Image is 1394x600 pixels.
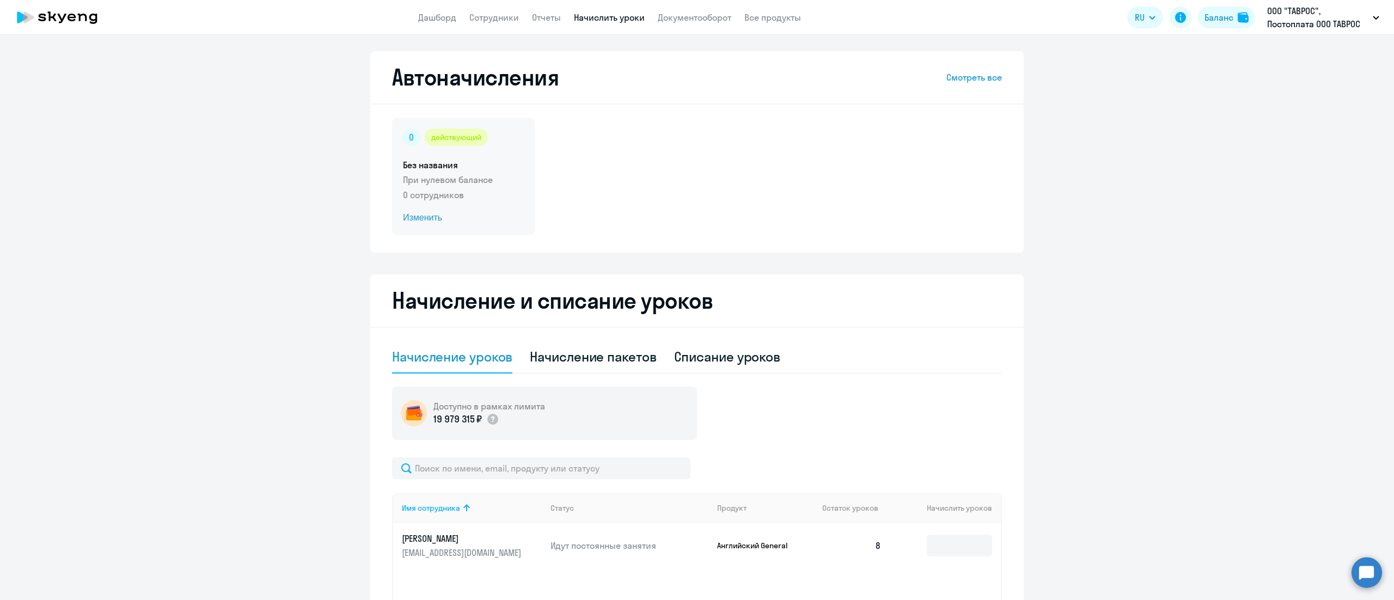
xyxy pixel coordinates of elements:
a: Дашборд [418,12,456,23]
div: Имя сотрудника [402,503,542,513]
span: Остаток уроков [822,503,878,513]
a: Сотрудники [469,12,519,23]
a: Все продукты [744,12,801,23]
input: Поиск по имени, email, продукту или статусу [392,457,690,479]
div: Продукт [717,503,814,513]
button: Балансbalance [1198,7,1255,28]
a: Смотреть все [946,71,1002,84]
p: 19 979 315 ₽ [433,412,482,426]
h5: Без названия [403,159,524,171]
p: ООО "ТАВРОС", Постоплата ООО ТАВРОС [1267,4,1368,30]
img: wallet-circle.png [401,400,427,426]
div: Списание уроков [674,348,781,365]
p: 0 сотрудников [403,188,524,201]
p: При нулевом балансе [403,173,524,186]
div: Статус [551,503,574,513]
button: RU [1127,7,1163,28]
span: RU [1135,11,1145,24]
p: Идут постоянные занятия [551,540,708,552]
h2: Начисление и списание уроков [392,287,1002,314]
p: [PERSON_NAME] [402,532,524,544]
p: Английский General [717,541,799,550]
h2: Автоначисления [392,64,559,90]
button: ООО "ТАВРОС", Постоплата ООО ТАВРОС [1262,4,1385,30]
div: Продукт [717,503,747,513]
a: [PERSON_NAME][EMAIL_ADDRESS][DOMAIN_NAME] [402,532,542,559]
div: Начисление пакетов [530,348,656,365]
h5: Доступно в рамках лимита [433,400,545,412]
p: [EMAIL_ADDRESS][DOMAIN_NAME] [402,547,524,559]
a: Отчеты [532,12,561,23]
div: Начисление уроков [392,348,512,365]
span: Изменить [403,211,524,224]
div: Баланс [1205,11,1233,24]
a: Документооборот [658,12,731,23]
div: Остаток уроков [822,503,890,513]
th: Начислить уроков [890,493,1001,523]
a: Начислить уроки [574,12,645,23]
td: 8 [814,523,890,568]
div: Имя сотрудника [402,503,460,513]
div: Статус [551,503,708,513]
div: действующий [425,128,488,146]
img: balance [1238,12,1249,23]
